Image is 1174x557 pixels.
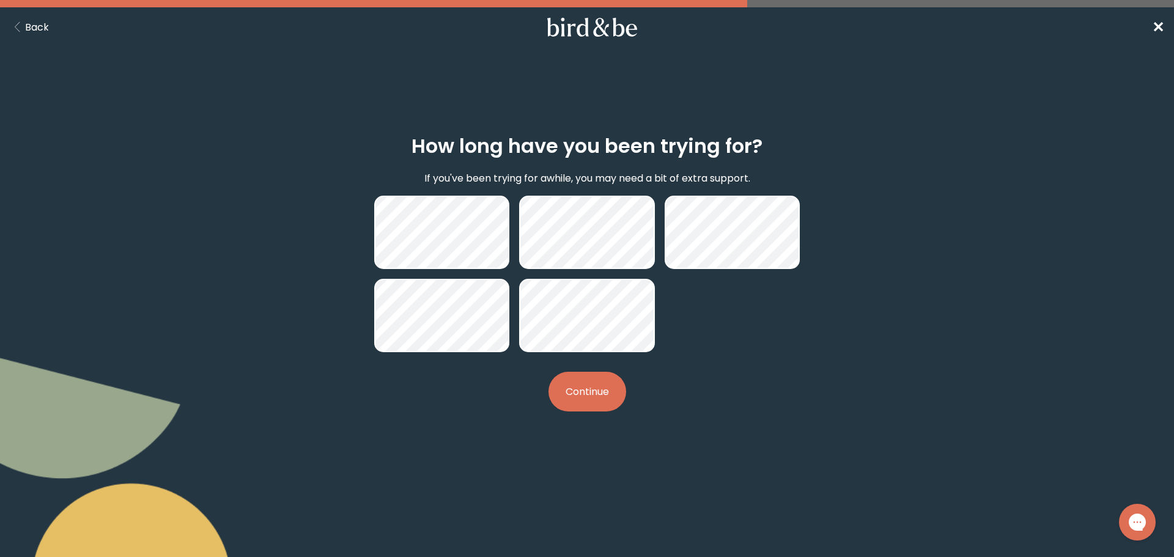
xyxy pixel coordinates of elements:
[424,171,750,186] p: If you've been trying for awhile, you may need a bit of extra support.
[1113,500,1162,545] iframe: Gorgias live chat messenger
[548,372,626,411] button: Continue
[1152,17,1164,38] a: ✕
[412,131,762,161] h2: How long have you been trying for?
[10,20,49,35] button: Back Button
[1152,17,1164,37] span: ✕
